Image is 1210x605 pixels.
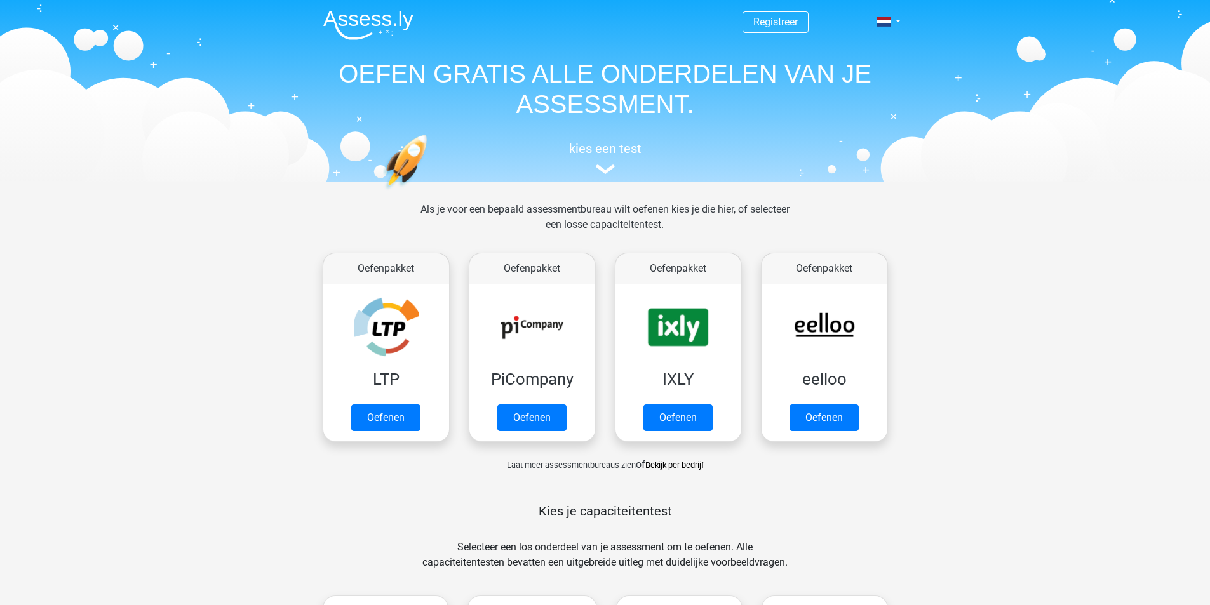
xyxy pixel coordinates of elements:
[596,164,615,174] img: assessment
[410,540,800,585] div: Selecteer een los onderdeel van je assessment om te oefenen. Alle capaciteitentesten bevatten een...
[410,202,800,248] div: Als je voor een bepaald assessmentbureau wilt oefenen kies je die hier, of selecteer een losse ca...
[313,141,897,175] a: kies een test
[313,447,897,472] div: of
[351,404,420,431] a: Oefenen
[323,10,413,40] img: Assessly
[790,404,859,431] a: Oefenen
[507,460,636,470] span: Laat meer assessmentbureaus zien
[645,460,704,470] a: Bekijk per bedrijf
[334,503,877,519] h5: Kies je capaciteitentest
[383,135,476,249] img: oefenen
[313,58,897,119] h1: OEFEN GRATIS ALLE ONDERDELEN VAN JE ASSESSMENT.
[643,404,713,431] a: Oefenen
[753,16,798,28] a: Registreer
[313,141,897,156] h5: kies een test
[497,404,567,431] a: Oefenen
